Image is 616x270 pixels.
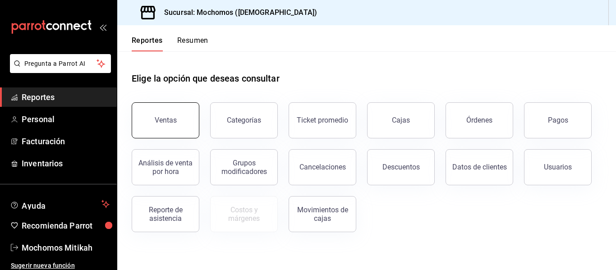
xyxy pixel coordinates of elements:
[157,7,317,18] h3: Sucursal: Mochomos ([DEMOGRAPHIC_DATA])
[132,102,199,138] button: Ventas
[294,206,350,223] div: Movimientos de cajas
[22,220,110,232] span: Recomienda Parrot
[138,206,193,223] div: Reporte de asistencia
[22,157,110,169] span: Inventarios
[227,116,261,124] div: Categorías
[132,72,280,85] h1: Elige la opción que deseas consultar
[452,163,507,171] div: Datos de clientes
[138,159,193,176] div: Análisis de venta por hora
[22,113,110,125] span: Personal
[155,116,177,124] div: Ventas
[289,149,356,185] button: Cancelaciones
[132,36,208,51] div: navigation tabs
[544,163,572,171] div: Usuarios
[132,36,163,51] button: Reportes
[22,199,98,210] span: Ayuda
[466,116,492,124] div: Órdenes
[210,102,278,138] button: Categorías
[289,196,356,232] button: Movimientos de cajas
[22,91,110,103] span: Reportes
[289,102,356,138] button: Ticket promedio
[392,116,410,124] div: Cajas
[22,242,110,254] span: Mochomos Mitikah
[99,23,106,31] button: open_drawer_menu
[132,196,199,232] button: Reporte de asistencia
[177,36,208,51] button: Resumen
[22,135,110,147] span: Facturación
[446,149,513,185] button: Datos de clientes
[6,65,111,75] a: Pregunta a Parrot AI
[210,149,278,185] button: Grupos modificadores
[210,196,278,232] button: Contrata inventarios para ver este reporte
[24,59,97,69] span: Pregunta a Parrot AI
[382,163,420,171] div: Descuentos
[446,102,513,138] button: Órdenes
[10,54,111,73] button: Pregunta a Parrot AI
[524,102,592,138] button: Pagos
[297,116,348,124] div: Ticket promedio
[367,102,435,138] button: Cajas
[132,149,199,185] button: Análisis de venta por hora
[216,206,272,223] div: Costos y márgenes
[299,163,346,171] div: Cancelaciones
[548,116,568,124] div: Pagos
[216,159,272,176] div: Grupos modificadores
[367,149,435,185] button: Descuentos
[524,149,592,185] button: Usuarios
